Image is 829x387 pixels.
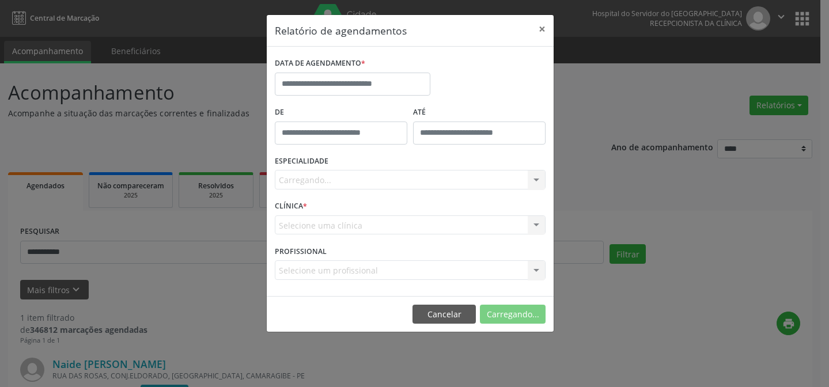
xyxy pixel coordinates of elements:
button: Close [531,15,554,43]
label: ESPECIALIDADE [275,153,328,170]
label: DATA DE AGENDAMENTO [275,55,365,73]
label: CLÍNICA [275,198,307,215]
button: Cancelar [412,305,476,324]
h5: Relatório de agendamentos [275,23,407,38]
label: ATÉ [413,104,546,122]
button: Carregando... [480,305,546,324]
label: PROFISSIONAL [275,242,327,260]
label: De [275,104,407,122]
